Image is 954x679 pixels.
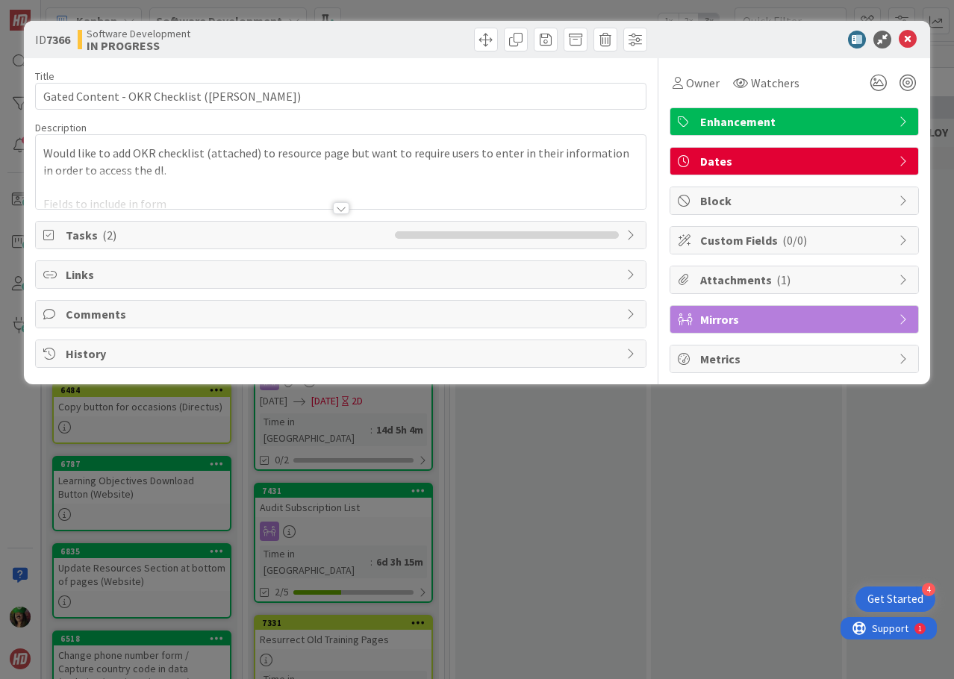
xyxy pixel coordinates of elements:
span: Links [66,266,619,284]
span: Custom Fields [700,231,891,249]
span: Block [700,192,891,210]
span: ( 2 ) [102,228,116,242]
span: History [66,345,619,363]
span: Software Development [87,28,190,40]
label: Title [35,69,54,83]
b: IN PROGRESS [87,40,190,51]
span: Attachments [700,271,891,289]
div: Get Started [867,592,923,607]
input: type card name here... [35,83,646,110]
span: Owner [686,74,720,92]
p: Would like to add OKR checklist (attached) to resource page but want to require users to enter in... [43,145,638,178]
div: Open Get Started checklist, remaining modules: 4 [855,586,935,612]
b: 7366 [46,32,70,47]
span: ( 0/0 ) [782,233,807,248]
span: Enhancement [700,113,891,131]
span: Dates [700,152,891,170]
span: Support [31,2,68,20]
span: ( 1 ) [776,272,791,287]
span: Comments [66,305,619,323]
span: Watchers [751,74,799,92]
span: ID [35,31,70,48]
span: Mirrors [700,310,891,328]
div: 4 [922,583,935,596]
span: Description [35,121,87,134]
span: Metrics [700,350,891,368]
span: Tasks [66,226,387,244]
div: 1 [78,6,81,18]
